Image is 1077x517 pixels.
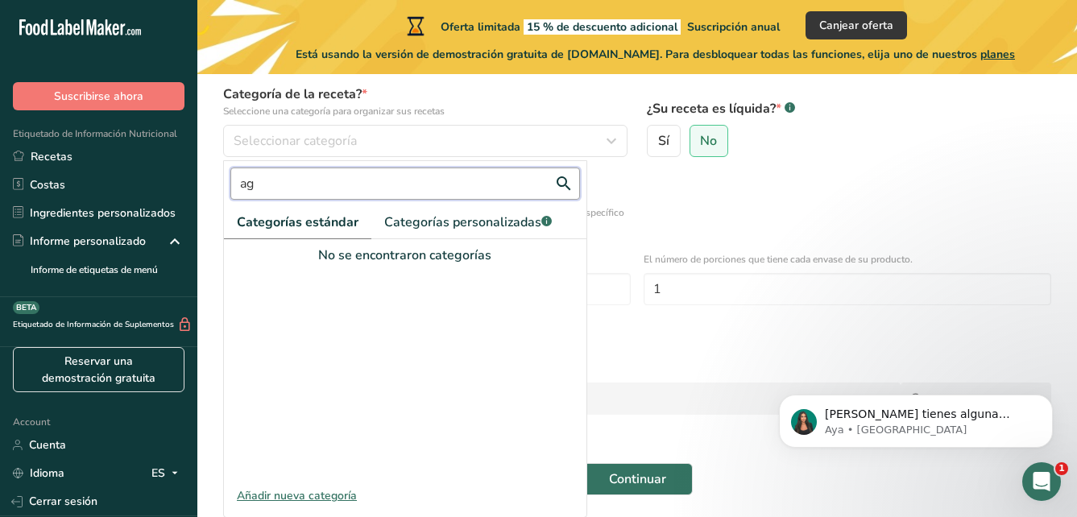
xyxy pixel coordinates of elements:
[755,361,1077,474] iframe: Intercom notifications mensaje
[234,131,357,151] span: Seleccionar categoría
[13,347,184,392] a: Reservar una demostración gratuita
[384,213,552,232] span: Categorías personalizadas
[223,362,1051,376] p: Agregar tamaño de porción de la receta.
[237,213,358,232] span: Categorías estándar
[230,168,580,200] input: Buscar categoría
[687,19,780,35] span: Suscripción anual
[806,11,907,39] button: Canjear oferta
[224,246,586,265] div: No se encontraron categorías
[223,104,628,118] p: Seleccione una categoría para organizar sus recetas
[13,82,184,110] button: Suscribirse ahora
[658,133,669,149] span: Sí
[54,88,143,105] span: Suscribirse ahora
[223,186,1051,205] div: Definir detalles del tamaño de la porción
[524,19,681,35] span: 15 % de descuento adicional
[13,233,146,250] div: Informe personalizado
[296,46,1015,63] span: Está usando la versión de demostración gratuita de [DOMAIN_NAME]. Para desbloquear todas las func...
[213,315,240,329] div: O
[647,99,1051,118] label: ¿Su receta es líquida?
[223,85,628,118] label: Categoría de la receta?
[700,133,717,149] span: No
[609,469,666,489] span: Continuar
[13,301,39,314] div: BETA
[1055,462,1068,475] span: 1
[13,459,64,487] a: Idioma
[151,464,184,483] div: ES
[404,16,780,35] div: Oferta limitada
[582,463,693,495] button: Continuar
[980,47,1015,62] span: planes
[1022,462,1061,501] iframe: Intercom live chat
[223,125,628,157] button: Seleccionar categoría
[223,205,1051,220] div: Especificar el número de porciones que la receta hace O fijar un tamaño de porción específico
[224,487,586,504] div: Añadir nueva categoría
[644,252,1051,267] p: El número de porciones que tiene cada envase de su producto.
[819,17,893,34] span: Canjear oferta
